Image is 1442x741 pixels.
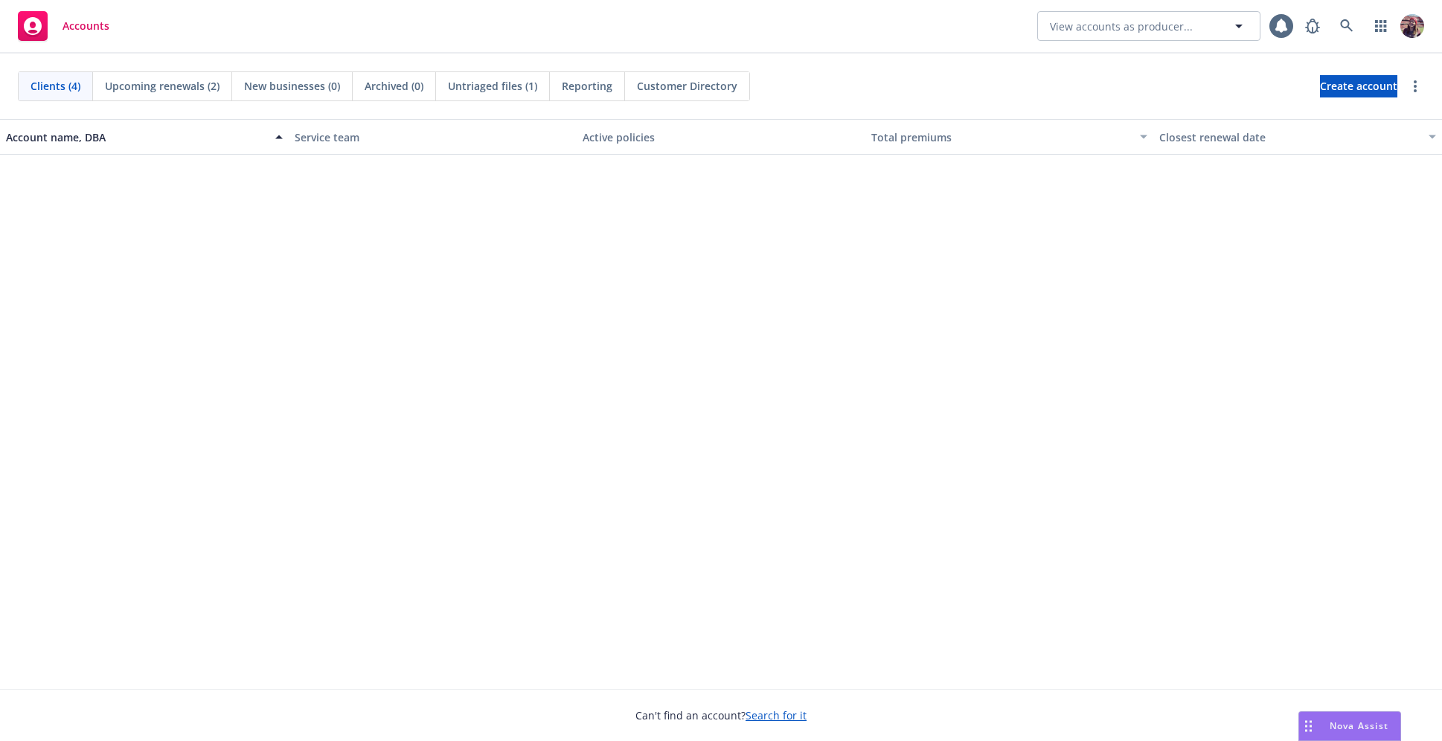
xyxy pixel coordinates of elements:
button: Closest renewal date [1153,119,1442,155]
span: New businesses (0) [244,78,340,94]
button: Total premiums [865,119,1154,155]
button: Nova Assist [1298,711,1401,741]
div: Account name, DBA [6,129,266,145]
span: Upcoming renewals (2) [105,78,219,94]
span: Can't find an account? [635,708,807,723]
span: Accounts [63,20,109,32]
div: Total premiums [871,129,1132,145]
img: photo [1400,14,1424,38]
button: Active policies [577,119,865,155]
a: Switch app [1366,11,1396,41]
span: Nova Assist [1330,719,1388,732]
span: Customer Directory [637,78,737,94]
div: Active policies [583,129,859,145]
a: more [1406,77,1424,95]
a: Report a Bug [1298,11,1327,41]
a: Search [1332,11,1362,41]
button: View accounts as producer... [1037,11,1260,41]
span: Create account [1320,72,1397,100]
span: Archived (0) [365,78,423,94]
span: Untriaged files (1) [448,78,537,94]
span: View accounts as producer... [1050,19,1193,34]
a: Search for it [746,708,807,722]
a: Accounts [12,5,115,47]
div: Service team [295,129,571,145]
span: Clients (4) [31,78,80,94]
a: Create account [1320,75,1397,97]
button: Service team [289,119,577,155]
div: Drag to move [1299,712,1318,740]
span: Reporting [562,78,612,94]
div: Closest renewal date [1159,129,1420,145]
